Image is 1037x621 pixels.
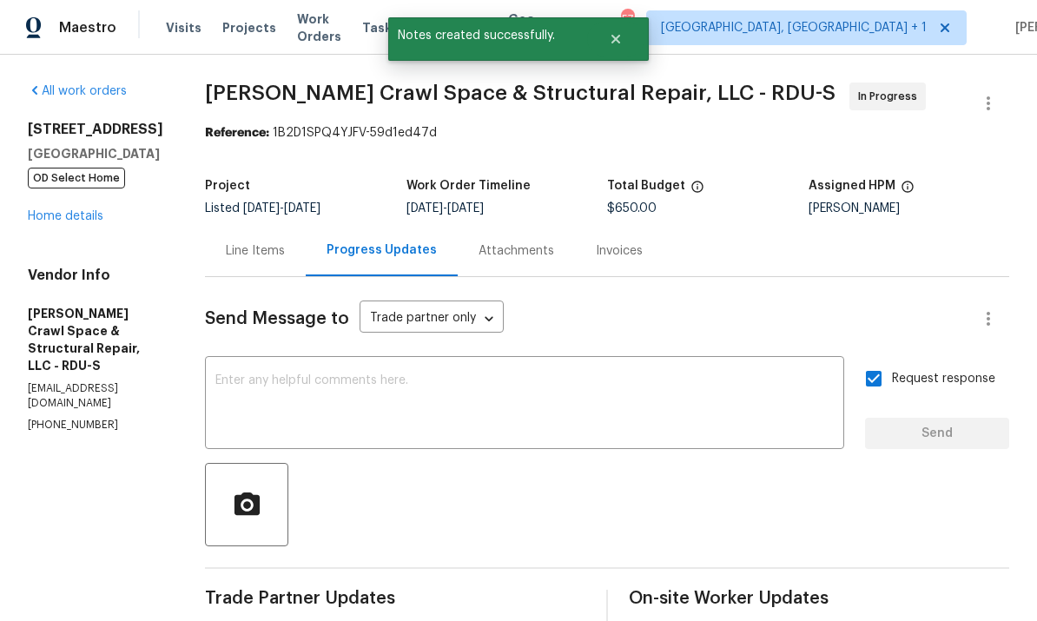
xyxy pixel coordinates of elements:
[406,202,484,215] span: -
[690,180,704,202] span: The total cost of line items that have been proposed by Opendoor. This sum includes line items th...
[28,85,127,97] a: All work orders
[508,10,591,45] span: Geo Assignments
[629,590,1009,607] span: On-site Worker Updates
[28,267,163,284] h4: Vendor Info
[607,202,657,215] span: $650.00
[243,202,280,215] span: [DATE]
[243,202,320,215] span: -
[205,590,585,607] span: Trade Partner Updates
[596,242,643,260] div: Invoices
[362,22,399,34] span: Tasks
[892,370,995,388] span: Request response
[28,381,163,411] p: [EMAIL_ADDRESS][DOMAIN_NAME]
[621,10,633,28] div: 57
[901,180,915,202] span: The hpm assigned to this work order.
[297,10,341,45] span: Work Orders
[28,168,125,188] span: OD Select Home
[447,202,484,215] span: [DATE]
[226,242,285,260] div: Line Items
[587,22,644,56] button: Close
[28,418,163,433] p: [PHONE_NUMBER]
[28,305,163,374] h5: [PERSON_NAME] Crawl Space & Structural Repair, LLC - RDU-S
[406,202,443,215] span: [DATE]
[205,127,269,139] b: Reference:
[166,19,201,36] span: Visits
[607,180,685,192] h5: Total Budget
[388,17,587,54] span: Notes created successfully.
[28,121,163,138] h2: [STREET_ADDRESS]
[28,145,163,162] h5: [GEOGRAPHIC_DATA]
[205,310,349,327] span: Send Message to
[809,180,895,192] h5: Assigned HPM
[360,305,504,334] div: Trade partner only
[858,88,924,105] span: In Progress
[205,202,320,215] span: Listed
[661,19,927,36] span: [GEOGRAPHIC_DATA], [GEOGRAPHIC_DATA] + 1
[205,83,836,103] span: [PERSON_NAME] Crawl Space & Structural Repair, LLC - RDU-S
[284,202,320,215] span: [DATE]
[809,202,1010,215] div: [PERSON_NAME]
[28,210,103,222] a: Home details
[406,180,531,192] h5: Work Order Timeline
[205,124,1009,142] div: 1B2D1SPQ4YJFV-59d1ed47d
[327,241,437,259] div: Progress Updates
[222,19,276,36] span: Projects
[205,180,250,192] h5: Project
[59,19,116,36] span: Maestro
[479,242,554,260] div: Attachments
